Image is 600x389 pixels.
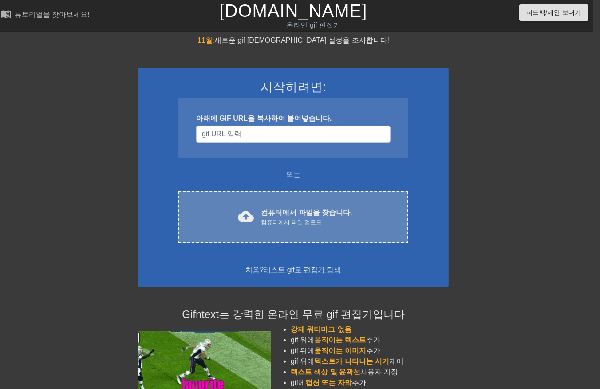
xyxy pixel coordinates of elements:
[238,208,254,224] span: cloud_upload
[519,4,588,21] button: 피드백/제안 보내기
[198,20,430,31] div: 온라인 gif 편집기
[138,35,449,46] div: 새로운 gif [DEMOGRAPHIC_DATA] 설정을 조사합니다!
[161,169,426,180] div: 또는
[291,367,449,377] li: 사용자 지정
[138,308,449,321] h4: Gifntext는 강력한 온라인 무료 gif 편집기입니다
[261,209,352,216] font: 컴퓨터에서 파일을 찾습니다.
[196,113,391,124] div: 아래에 GIF URL을 복사하여 붙여넣습니다.
[219,1,367,20] a: [DOMAIN_NAME]
[291,377,449,388] li: gif에 추가
[150,265,437,275] div: 처음?
[291,335,449,345] li: gif 위에 추가
[291,345,449,356] li: gif 위에 추가
[197,36,214,44] span: 11월:
[291,356,449,367] li: gif 위에 제어
[0,8,11,19] span: menu_book
[291,368,360,376] span: 텍스트 색상 및 윤곽선
[291,325,351,333] span: 강제 워터마크 없음
[196,126,391,143] input: 사용자 이름
[150,79,437,95] h3: 시작하려면:
[15,11,90,18] div: 튜토리얼을 찾아보세요!
[315,357,390,365] span: 텍스트가 나타나는 시기
[315,336,366,344] span: 움직이는 텍스트
[0,8,90,22] a: 튜토리얼을 찾아보세요!
[305,379,352,386] span: 캡션 또는 자막
[526,7,581,18] span: 피드백/제안 보내기
[264,266,341,274] a: 테스트 gif로 편집기 탐색
[315,347,366,354] span: 움직이는 이미지
[261,218,352,227] div: 컴퓨터에서 파일 업로드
